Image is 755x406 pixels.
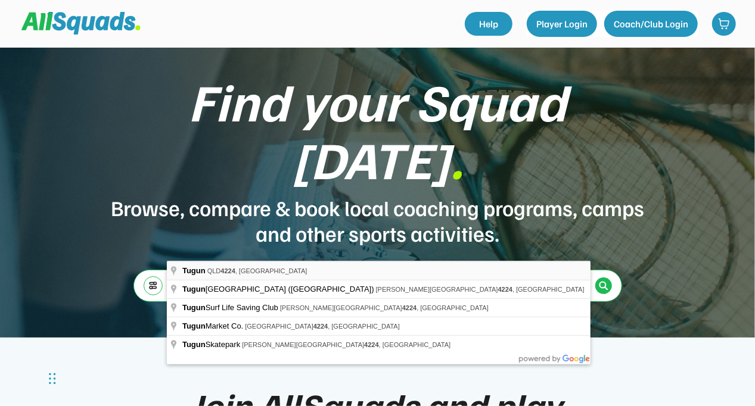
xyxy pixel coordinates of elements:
span: 4224 [498,286,512,293]
img: Squad%20Logo.svg [21,12,141,35]
a: Help [465,12,512,36]
div: Find your Squad [DATE] [110,72,646,188]
div: Browse, compare & book local coaching programs, camps and other sports activities. [110,195,646,246]
img: settings-03.svg [148,281,158,290]
span: Tugun [182,340,206,349]
span: Surf Life Saving Club [182,303,280,312]
span: 4224 [313,323,328,330]
span: Tugun [182,303,206,312]
span: 4224 [402,304,417,311]
span: 4224 [220,267,235,274]
button: Coach/Club Login [604,11,698,37]
span: [PERSON_NAME][GEOGRAPHIC_DATA] , [GEOGRAPHIC_DATA] [376,286,585,293]
span: Tugun [182,321,206,330]
span: Tugun [182,285,206,293]
button: Player Login [527,11,597,37]
span: 4224 [364,341,378,348]
span: [GEOGRAPHIC_DATA] , [GEOGRAPHIC_DATA] [245,323,400,330]
img: shopping-cart-01%20%281%29.svg [718,18,730,30]
span: [PERSON_NAME][GEOGRAPHIC_DATA] , [GEOGRAPHIC_DATA] [280,304,489,311]
span: [GEOGRAPHIC_DATA] ([GEOGRAPHIC_DATA]) [182,285,376,293]
span: Market Co. [182,321,245,330]
font: . [450,126,463,191]
span: Tugun [182,266,206,275]
span: QLD , [GEOGRAPHIC_DATA] [207,267,307,274]
span: [PERSON_NAME][GEOGRAPHIC_DATA] , [GEOGRAPHIC_DATA] [242,341,450,348]
img: Icon%20%2838%29.svg [599,281,608,291]
span: Skatepark [182,340,242,349]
